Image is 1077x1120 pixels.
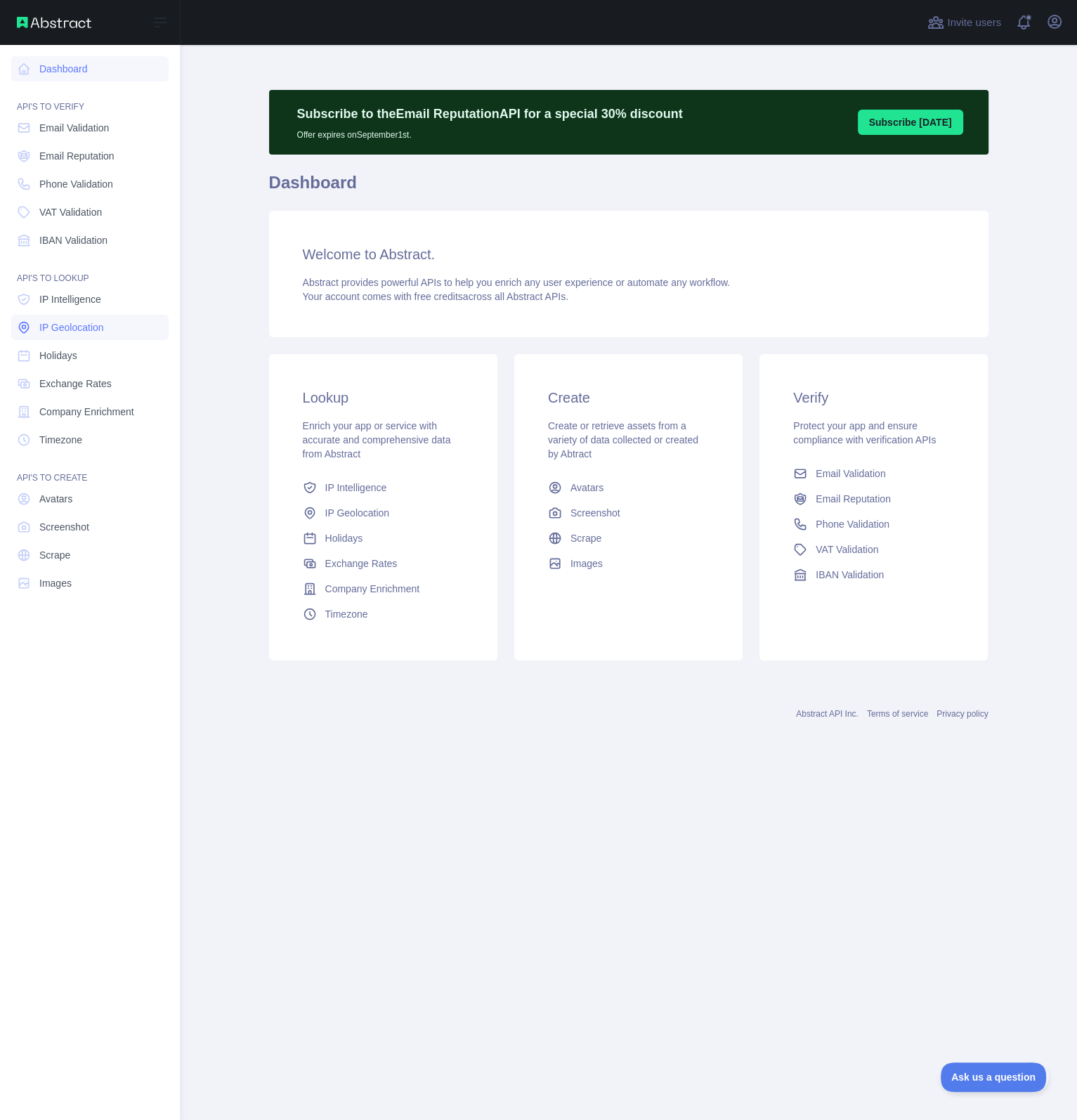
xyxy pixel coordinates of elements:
span: IP Geolocation [325,506,390,520]
span: Company Enrichment [325,582,420,596]
img: Abstract API [17,17,91,28]
span: Phone Validation [39,177,113,191]
h3: Welcome to Abstract. [303,245,955,264]
h3: Lookup [303,388,464,408]
a: VAT Validation [11,200,169,225]
span: IP Intelligence [325,481,387,495]
h3: Create [548,388,709,408]
a: Email Reputation [11,143,169,169]
div: API'S TO LOOKUP [11,256,169,284]
a: Email Reputation [788,486,960,512]
a: Company Enrichment [297,576,469,601]
span: Company Enrichment [39,405,134,419]
p: Offer expires on September 1st. [297,124,683,141]
span: Images [570,556,603,571]
a: Scrape [11,542,169,568]
a: Images [11,571,169,596]
span: Avatars [570,481,603,495]
span: Holidays [325,531,363,545]
a: IP Geolocation [297,500,469,526]
span: Holidays [39,349,77,363]
span: Abstract provides powerful APIs to help you enrich any user experience or automate any workflow. [303,277,731,288]
span: IP Intelligence [39,292,101,306]
span: Scrape [570,531,601,545]
h1: Dashboard [269,171,988,205]
span: Scrape [39,548,70,562]
span: IBAN Validation [39,233,107,247]
div: API'S TO VERIFY [11,84,169,112]
span: Avatars [39,492,72,506]
a: Images [542,551,714,576]
a: Screenshot [542,500,714,526]
a: Screenshot [11,514,169,540]
a: IP Intelligence [297,475,469,500]
a: Company Enrichment [11,399,169,424]
a: VAT Validation [788,537,960,562]
h3: Verify [793,388,954,408]
span: Email Validation [39,121,109,135]
a: IP Geolocation [11,315,169,340]
a: Holidays [297,526,469,551]
span: Images [39,576,72,590]
a: Avatars [542,475,714,500]
a: Terms of service [867,709,928,719]
span: Phone Validation [816,517,889,531]
p: Subscribe to the Email Reputation API for a special 30 % discount [297,104,683,124]
span: free credits [415,291,463,302]
span: Email Validation [816,467,885,481]
span: Invite users [947,15,1001,31]
a: Dashboard [11,56,169,82]
span: Your account comes with across all Abstract APIs. [303,291,568,302]
span: VAT Validation [816,542,878,556]
span: Protect your app and ensure compliance with verification APIs [793,420,936,445]
a: Email Validation [788,461,960,486]
span: Screenshot [39,520,89,534]
a: IBAN Validation [11,228,169,253]
span: Exchange Rates [325,556,398,571]
a: IBAN Validation [788,562,960,587]
span: Screenshot [570,506,620,520]
a: Scrape [542,526,714,551]
span: Email Reputation [816,492,891,506]
div: API'S TO CREATE [11,455,169,483]
a: Holidays [11,343,169,368]
a: Exchange Rates [11,371,169,396]
span: Email Reputation [39,149,115,163]
span: Exchange Rates [39,377,112,391]
span: Create or retrieve assets from a variety of data collected or created by Abtract [548,420,698,460]
button: Invite users [925,11,1004,34]
span: Enrich your app or service with accurate and comprehensive data from Abstract [303,420,451,460]
span: IBAN Validation [816,568,884,582]
a: Abstract API Inc. [796,709,859,719]
span: Timezone [325,607,368,621]
a: Phone Validation [11,171,169,197]
span: IP Geolocation [39,320,104,334]
a: Email Validation [11,115,169,141]
a: Timezone [297,601,469,627]
a: Phone Validation [788,512,960,537]
button: Subscribe [DATE] [858,110,963,135]
span: VAT Validation [39,205,102,219]
span: Timezone [39,433,82,447]
a: Avatars [11,486,169,512]
iframe: Toggle Customer Support [941,1062,1049,1092]
a: Timezone [11,427,169,452]
a: Exchange Rates [297,551,469,576]
a: IP Intelligence [11,287,169,312]
a: Privacy policy [936,709,988,719]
